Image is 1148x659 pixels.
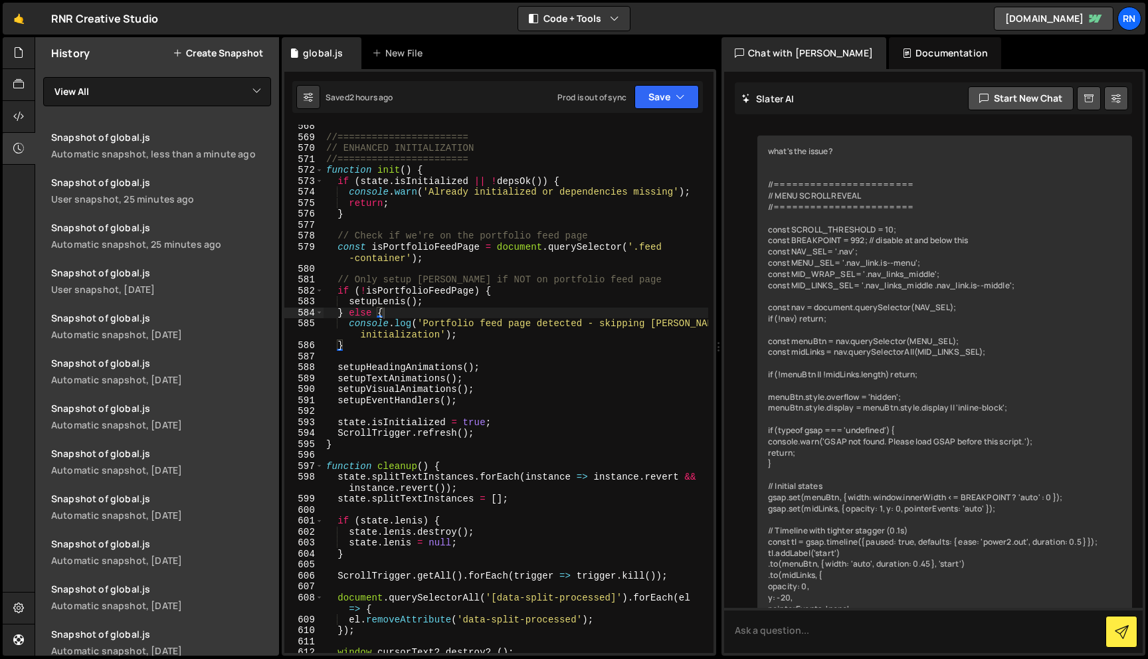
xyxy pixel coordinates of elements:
[284,132,324,143] div: 569
[51,238,271,250] div: Automatic snapshot, 25 minutes ago
[284,527,324,538] div: 602
[284,384,324,395] div: 590
[284,417,324,428] div: 593
[51,419,271,431] div: Automatic snapshot, [DATE]
[284,395,324,407] div: 591
[51,357,271,369] div: Snapshot of global.js
[51,628,271,640] div: Snapshot of global.js
[43,258,279,304] a: Snapshot of global.js User snapshot, [DATE]
[284,209,324,220] div: 576
[284,286,324,297] div: 582
[51,46,90,60] h2: History
[284,593,324,614] div: 608
[51,221,271,234] div: Snapshot of global.js
[284,428,324,439] div: 594
[284,154,324,165] div: 571
[51,283,271,296] div: User snapshot, [DATE]
[43,304,279,349] a: Snapshot of global.js Automatic snapshot, [DATE]
[284,187,324,198] div: 574
[284,242,324,264] div: 579
[284,165,324,176] div: 572
[284,176,324,187] div: 573
[284,274,324,286] div: 581
[284,647,324,658] div: 612
[284,516,324,527] div: 601
[518,7,630,31] button: Code + Tools
[721,37,886,69] div: Chat with [PERSON_NAME]
[51,599,271,612] div: Automatic snapshot, [DATE]
[284,351,324,363] div: 587
[349,92,393,103] div: 2 hours ago
[284,439,324,450] div: 595
[51,176,271,189] div: Snapshot of global.js
[51,537,271,550] div: Snapshot of global.js
[51,583,271,595] div: Snapshot of global.js
[43,123,279,168] a: Snapshot of global.jsAutomatic snapshot, less than a minute ago
[51,312,271,324] div: Snapshot of global.js
[51,266,271,279] div: Snapshot of global.js
[889,37,1001,69] div: Documentation
[284,559,324,571] div: 605
[284,581,324,593] div: 607
[284,362,324,373] div: 588
[284,450,324,461] div: 596
[51,554,271,567] div: Automatic snapshot, [DATE]
[284,231,324,242] div: 578
[284,318,324,340] div: 585
[51,373,271,386] div: Automatic snapshot, [DATE]
[284,373,324,385] div: 589
[284,198,324,209] div: 575
[284,614,324,626] div: 609
[284,537,324,549] div: 603
[43,575,279,620] a: Snapshot of global.js Automatic snapshot, [DATE]
[284,143,324,154] div: 570
[284,296,324,308] div: 583
[43,168,279,213] a: Snapshot of global.js User snapshot, 25 minutes ago
[284,340,324,351] div: 586
[43,213,279,258] a: Snapshot of global.js Automatic snapshot, 25 minutes ago
[284,461,324,472] div: 597
[51,464,271,476] div: Automatic snapshot, [DATE]
[43,529,279,575] a: Snapshot of global.js Automatic snapshot, [DATE]
[51,492,271,505] div: Snapshot of global.js
[741,92,795,105] h2: Slater AI
[284,494,324,505] div: 599
[51,11,158,27] div: RNR Creative Studio
[51,131,271,143] div: Snapshot of global.js
[51,447,271,460] div: Snapshot of global.js
[284,472,324,494] div: 598
[372,47,428,60] div: New File
[43,484,279,529] a: Snapshot of global.js Automatic snapshot, [DATE]
[284,571,324,582] div: 606
[43,394,279,439] a: Snapshot of global.js Automatic snapshot, [DATE]
[51,328,271,341] div: Automatic snapshot, [DATE]
[968,86,1074,110] button: Start new chat
[284,121,324,132] div: 568
[303,47,343,60] div: global.js
[994,7,1113,31] a: [DOMAIN_NAME]
[557,92,626,103] div: Prod is out of sync
[51,644,271,657] div: Automatic snapshot, [DATE]
[634,85,699,109] button: Save
[3,3,35,35] a: 🤙
[173,48,263,58] button: Create Snapshot
[51,147,271,160] div: Automatic snapshot, less than a minute ago
[284,549,324,560] div: 604
[51,402,271,415] div: Snapshot of global.js
[284,406,324,417] div: 592
[51,509,271,521] div: Automatic snapshot, [DATE]
[284,264,324,275] div: 580
[43,439,279,484] a: Snapshot of global.js Automatic snapshot, [DATE]
[284,505,324,516] div: 600
[326,92,393,103] div: Saved
[43,349,279,394] a: Snapshot of global.js Automatic snapshot, [DATE]
[51,193,271,205] div: User snapshot, 25 minutes ago
[284,308,324,319] div: 584
[284,636,324,648] div: 611
[284,220,324,231] div: 577
[1117,7,1141,31] a: RN
[284,625,324,636] div: 610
